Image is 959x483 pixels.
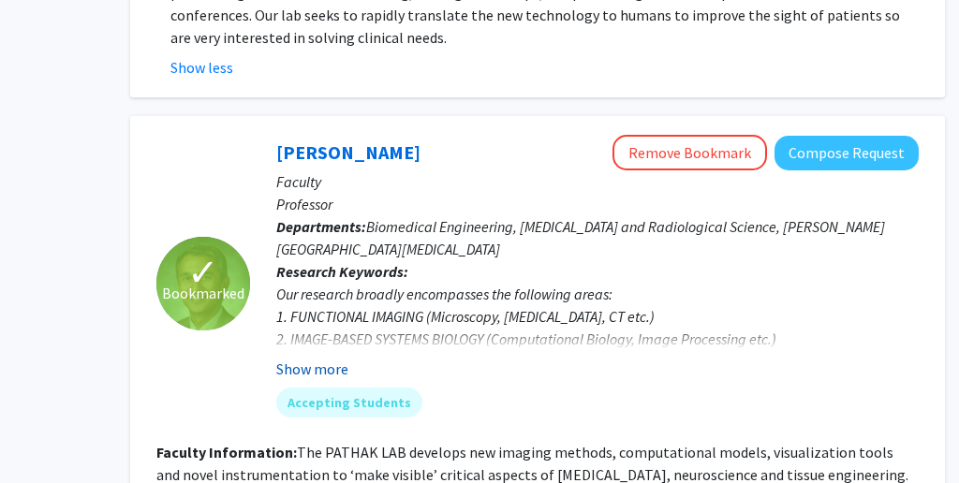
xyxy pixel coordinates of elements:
[276,170,919,193] p: Faculty
[170,56,233,79] button: Show less
[276,262,408,281] b: Research Keywords:
[276,388,422,417] mat-chip: Accepting Students
[14,399,80,469] iframe: Chat
[162,282,244,304] span: Bookmarked
[276,140,420,164] a: [PERSON_NAME]
[276,358,348,380] button: Show more
[276,217,885,258] span: Biomedical Engineering, [MEDICAL_DATA] and Radiological Science, [PERSON_NAME][GEOGRAPHIC_DATA][M...
[276,283,919,395] div: Our research broadly encompasses the following areas: 1. FUNCTIONAL IMAGING (Microscopy, [MEDICAL...
[156,443,297,461] b: Faculty Information:
[276,193,919,215] p: Professor
[276,217,366,236] b: Departments:
[612,135,767,170] button: Remove Bookmark
[775,136,919,170] button: Compose Request to Arvind Pathak
[187,263,219,282] span: ✓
